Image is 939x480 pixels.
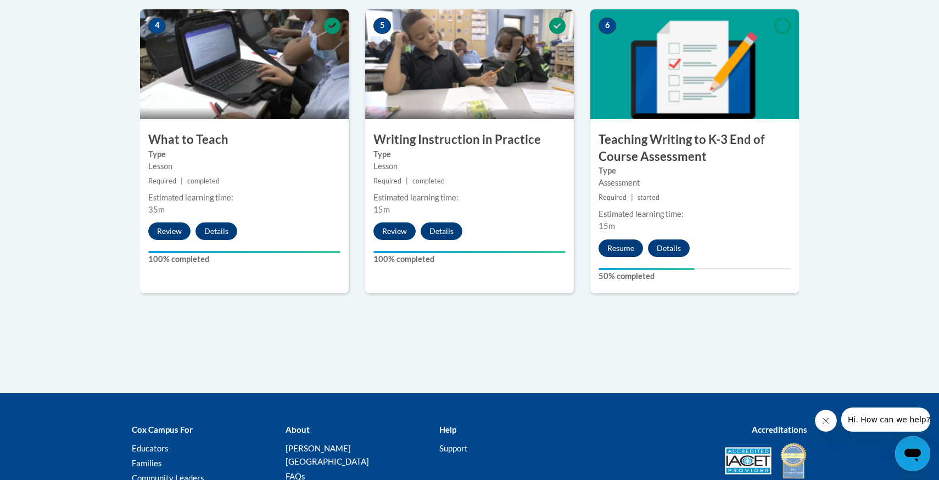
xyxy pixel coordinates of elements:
iframe: Close message [815,410,837,432]
div: Assessment [599,177,791,189]
span: | [406,177,408,185]
a: Families [132,458,162,468]
label: Type [599,165,791,177]
button: Review [148,222,191,240]
b: Help [439,425,456,434]
label: 50% completed [599,270,791,282]
img: Course Image [365,9,574,119]
span: 15m [599,221,615,231]
div: Your progress [148,251,340,253]
label: Type [148,148,340,160]
a: Educators [132,443,169,453]
div: Your progress [373,251,566,253]
b: Accreditations [752,425,807,434]
a: [PERSON_NAME][GEOGRAPHIC_DATA] [286,443,369,466]
div: Lesson [148,160,340,172]
span: started [638,193,659,202]
label: Type [373,148,566,160]
span: 35m [148,205,165,214]
button: Details [195,222,237,240]
iframe: Button to launch messaging window [895,436,930,471]
button: Review [373,222,416,240]
button: Resume [599,239,643,257]
div: Your progress [599,268,695,270]
span: | [631,193,633,202]
div: Estimated learning time: [373,192,566,204]
b: About [286,425,310,434]
div: Estimated learning time: [148,192,340,204]
img: Course Image [590,9,799,119]
div: Estimated learning time: [599,208,791,220]
span: 4 [148,18,166,34]
span: Required [373,177,401,185]
span: 6 [599,18,616,34]
img: IDA® Accredited [780,442,807,480]
label: 100% completed [148,253,340,265]
span: | [181,177,183,185]
button: Details [648,239,690,257]
b: Cox Campus For [132,425,193,434]
span: Required [599,193,627,202]
label: 100% completed [373,253,566,265]
span: Required [148,177,176,185]
img: Course Image [140,9,349,119]
h3: Writing Instruction in Practice [365,131,574,148]
a: Support [439,443,468,453]
span: completed [187,177,220,185]
h3: Teaching Writing to K-3 End of Course Assessment [590,131,799,165]
h3: What to Teach [140,131,349,148]
button: Details [421,222,462,240]
iframe: Message from company [841,408,930,432]
div: Lesson [373,160,566,172]
span: 5 [373,18,391,34]
span: completed [412,177,445,185]
span: 15m [373,205,390,214]
img: Accredited IACET® Provider [725,447,772,475]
